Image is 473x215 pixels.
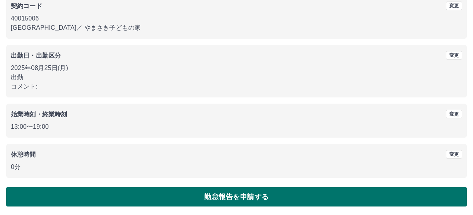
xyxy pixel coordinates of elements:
p: 40015006 [11,14,462,23]
button: 変更 [446,2,462,10]
p: 2025年08月25日(月) [11,63,462,73]
p: 13:00 〜 19:00 [11,122,462,131]
p: 0分 [11,162,462,172]
b: 出勤日・出勤区分 [11,52,61,59]
button: 勤怠報告を申請する [6,187,467,206]
button: 変更 [446,150,462,159]
p: コメント: [11,82,462,91]
b: 始業時刻・終業時刻 [11,111,67,118]
b: 休憩時間 [11,151,36,158]
b: 契約コード [11,3,42,9]
button: 変更 [446,51,462,60]
button: 変更 [446,110,462,118]
p: [GEOGRAPHIC_DATA] ／ やまさき子どもの家 [11,23,462,32]
p: 出勤 [11,73,462,82]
